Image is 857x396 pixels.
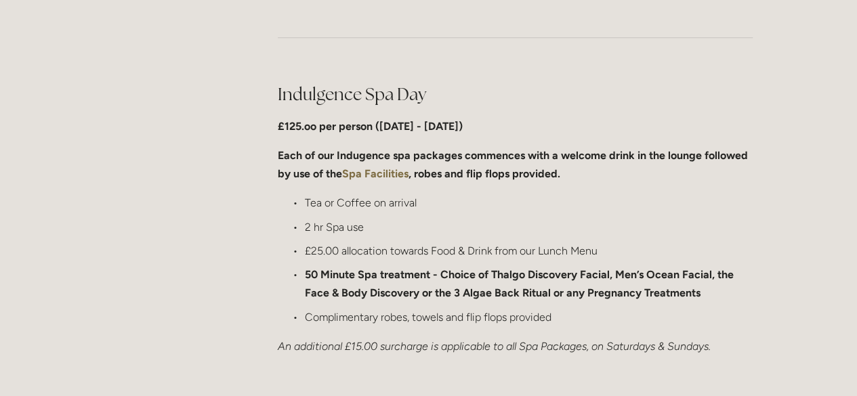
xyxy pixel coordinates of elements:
strong: Each of our Indugence spa packages commences with a welcome drink in the lounge followed by use o... [278,149,751,180]
p: £25.00 allocation towards Food & Drink from our Lunch Menu [305,242,753,260]
strong: , robes and flip flops provided. [409,167,560,180]
em: An additional £15.00 surcharge is applicable to all Spa Packages, on Saturdays & Sundays. [278,340,711,353]
p: Complimentary robes, towels and flip flops provided [305,308,753,326]
a: Spa Facilities [342,167,409,180]
strong: £125.oo per person ([DATE] - [DATE]) [278,120,463,133]
strong: 50 Minute Spa treatment - Choice of Thalgo Discovery Facial, Men’s Ocean Facial, the Face & Body ... [305,268,736,299]
p: 2 hr Spa use [305,218,753,236]
h2: Indulgence Spa Day [278,83,753,106]
p: Tea or Coffee on arrival [305,194,753,212]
